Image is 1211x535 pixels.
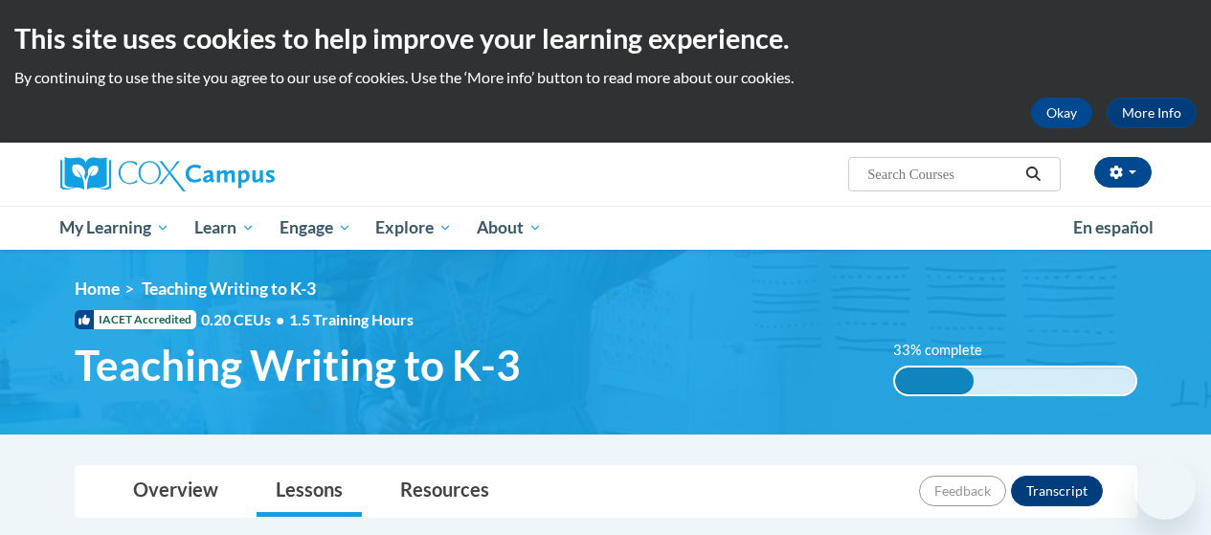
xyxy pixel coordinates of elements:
[1107,98,1197,128] a: More Info
[464,206,554,250] a: About
[60,157,405,191] a: Cox Campus
[142,279,316,299] span: Teaching Writing to K-3
[1061,208,1166,248] a: En español
[919,476,1006,506] button: Feedback
[14,67,1197,88] p: By continuing to use the site you agree to our use of cookies. Use the ‘More info’ button to read...
[895,368,975,394] div: 33% complete
[201,309,289,330] span: 0.20 CEUs
[1011,476,1103,506] button: Transcript
[59,216,169,239] span: My Learning
[1019,163,1047,186] button: Search
[257,466,362,517] a: Lessons
[276,310,284,328] span: •
[75,279,120,299] a: Home
[1031,98,1092,128] button: Okay
[267,206,364,250] a: Engage
[280,216,351,239] span: Engage
[1134,458,1196,520] iframe: Button to launch messaging window
[381,466,508,517] a: Resources
[48,206,183,250] a: My Learning
[182,206,267,250] a: Learn
[14,19,1197,57] h2: This site uses cookies to help improve your learning experience.
[1094,157,1152,188] button: Account Settings
[75,340,521,390] span: Teaching Writing to K-3
[194,216,255,239] span: Learn
[865,163,1019,186] input: Search Courses
[289,310,414,328] span: 1.5 Training Hours
[363,206,464,250] a: Explore
[893,340,1003,361] label: 33% complete
[46,206,1166,250] div: Main menu
[477,216,542,239] span: About
[1073,217,1154,237] span: En español
[375,216,452,239] span: Explore
[60,157,275,191] img: Cox Campus
[114,466,237,517] a: Overview
[75,310,196,329] span: IACET Accredited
